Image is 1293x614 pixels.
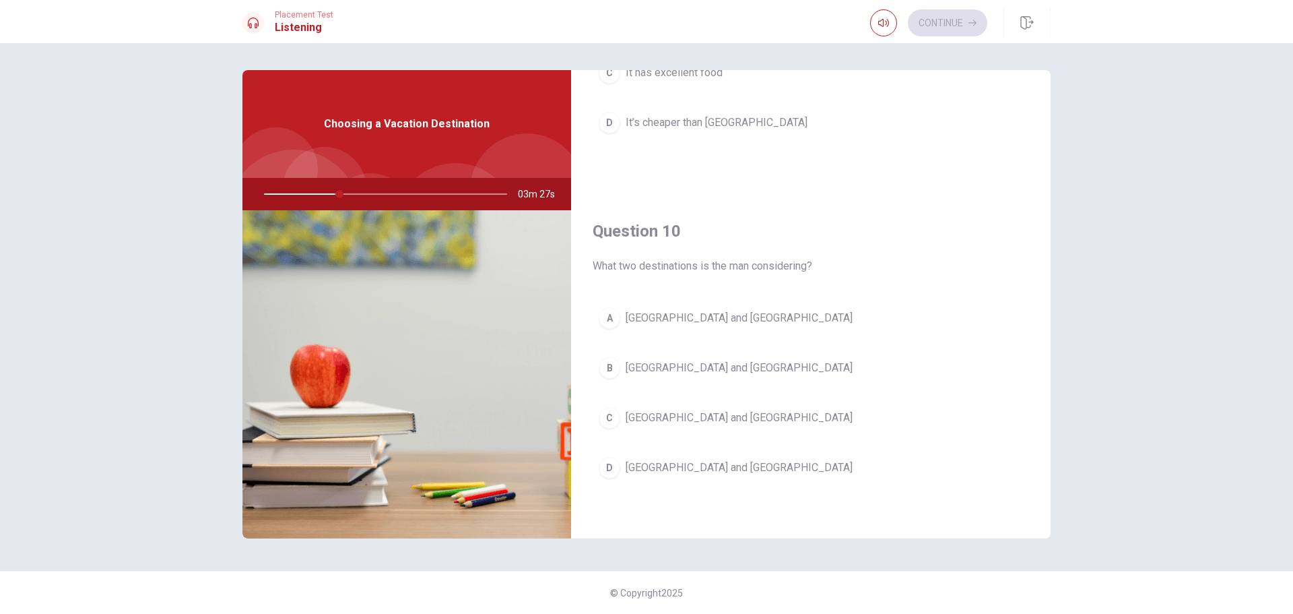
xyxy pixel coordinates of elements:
[518,178,566,210] span: 03m 27s
[599,357,620,379] div: B
[275,10,333,20] span: Placement Test
[593,56,1029,90] button: CIt has excellent food
[626,360,853,376] span: [GEOGRAPHIC_DATA] and [GEOGRAPHIC_DATA]
[610,588,683,598] span: © Copyright 2025
[626,310,853,326] span: [GEOGRAPHIC_DATA] and [GEOGRAPHIC_DATA]
[593,220,1029,242] h4: Question 10
[626,460,853,476] span: [GEOGRAPHIC_DATA] and [GEOGRAPHIC_DATA]
[593,451,1029,485] button: D[GEOGRAPHIC_DATA] and [GEOGRAPHIC_DATA]
[593,106,1029,140] button: DIt’s cheaper than [GEOGRAPHIC_DATA]
[599,407,620,429] div: C
[275,20,333,36] h1: Listening
[626,65,723,81] span: It has excellent food
[626,115,807,131] span: It’s cheaper than [GEOGRAPHIC_DATA]
[599,307,620,329] div: A
[599,112,620,133] div: D
[626,410,853,426] span: [GEOGRAPHIC_DATA] and [GEOGRAPHIC_DATA]
[599,62,620,84] div: C
[599,457,620,479] div: D
[242,210,571,539] img: Choosing a Vacation Destination
[593,258,1029,274] span: What two destinations is the man considering?
[593,401,1029,435] button: C[GEOGRAPHIC_DATA] and [GEOGRAPHIC_DATA]
[593,351,1029,385] button: B[GEOGRAPHIC_DATA] and [GEOGRAPHIC_DATA]
[593,301,1029,335] button: A[GEOGRAPHIC_DATA] and [GEOGRAPHIC_DATA]
[324,116,490,132] span: Choosing a Vacation Destination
